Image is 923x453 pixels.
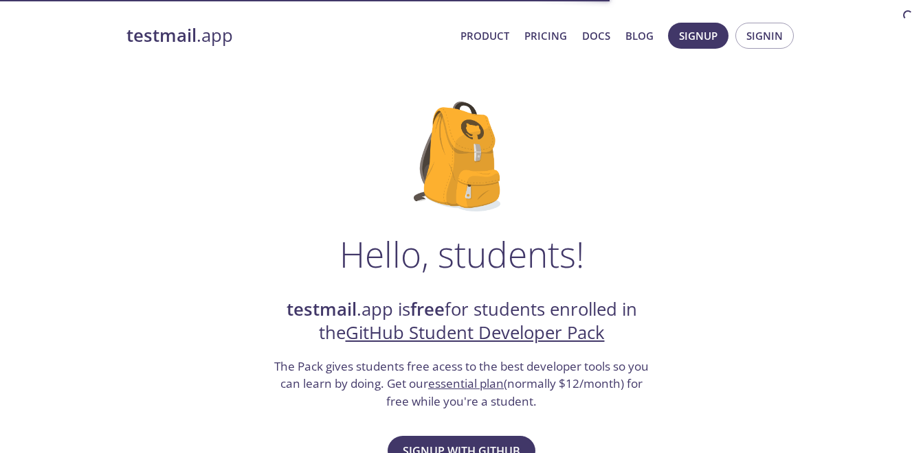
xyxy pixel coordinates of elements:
a: Product [460,27,509,45]
button: Signup [668,23,729,49]
button: Signin [735,23,794,49]
span: Signup [679,27,718,45]
span: Signin [746,27,783,45]
a: Docs [582,27,610,45]
h1: Hello, students! [340,233,584,275]
strong: free [410,297,445,321]
strong: testmail [287,297,357,321]
h3: The Pack gives students free acess to the best developer tools so you can learn by doing. Get our... [273,358,651,410]
a: essential plan [428,375,504,391]
a: Pricing [524,27,567,45]
h2: .app is for students enrolled in the [273,298,651,345]
a: testmail.app [126,24,449,47]
a: GitHub Student Developer Pack [346,321,605,345]
img: github-student-backpack.png [414,102,509,211]
strong: testmail [126,23,197,47]
a: Blog [625,27,654,45]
